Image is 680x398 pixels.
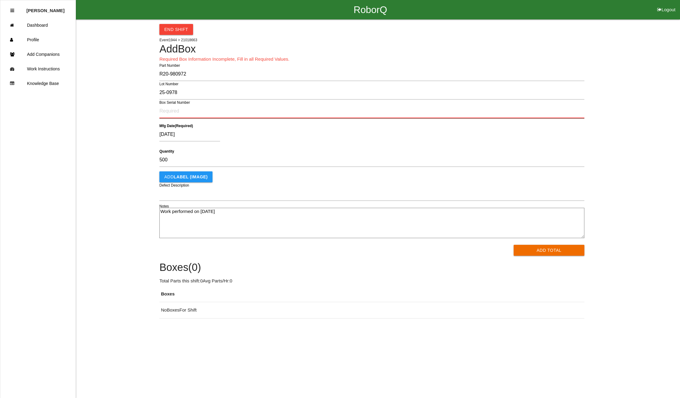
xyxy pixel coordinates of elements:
label: Lot Number [159,81,178,87]
td: No Boxes For Shift [159,302,584,319]
th: Boxes [159,286,584,302]
p: Required Box Information Incomplete, Fill in all Required Values. [159,56,584,63]
label: Box Serial Number [159,100,190,105]
p: Total Parts this shift: 0 Avg Parts/Hr: 0 [159,278,584,285]
input: Required [159,153,584,167]
p: Rosanna Blandino [26,3,65,13]
div: Close [10,3,14,18]
button: End Shift [159,24,193,35]
label: Notes [159,204,169,209]
a: Dashboard [0,18,76,32]
label: Part Number [159,63,180,68]
a: Add Companions [0,47,76,62]
b: LABEL (IMAGE) [174,174,208,179]
a: Work Instructions [0,62,76,76]
input: Required [159,104,584,118]
h4: Add Box [159,43,584,55]
b: Quantity [159,149,174,153]
h4: Boxes ( 0 ) [159,262,584,273]
b: Mfg Date (Required) [159,124,193,128]
a: Profile [0,32,76,47]
label: Defect Description [159,183,189,188]
span: Event 1944 > 21018663 [159,38,197,42]
a: Knowledge Base [0,76,76,91]
button: AddLABEL (IMAGE) [159,171,212,182]
input: Required [159,67,584,81]
input: Pick a Date [159,127,220,141]
button: Add Total [514,245,584,256]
